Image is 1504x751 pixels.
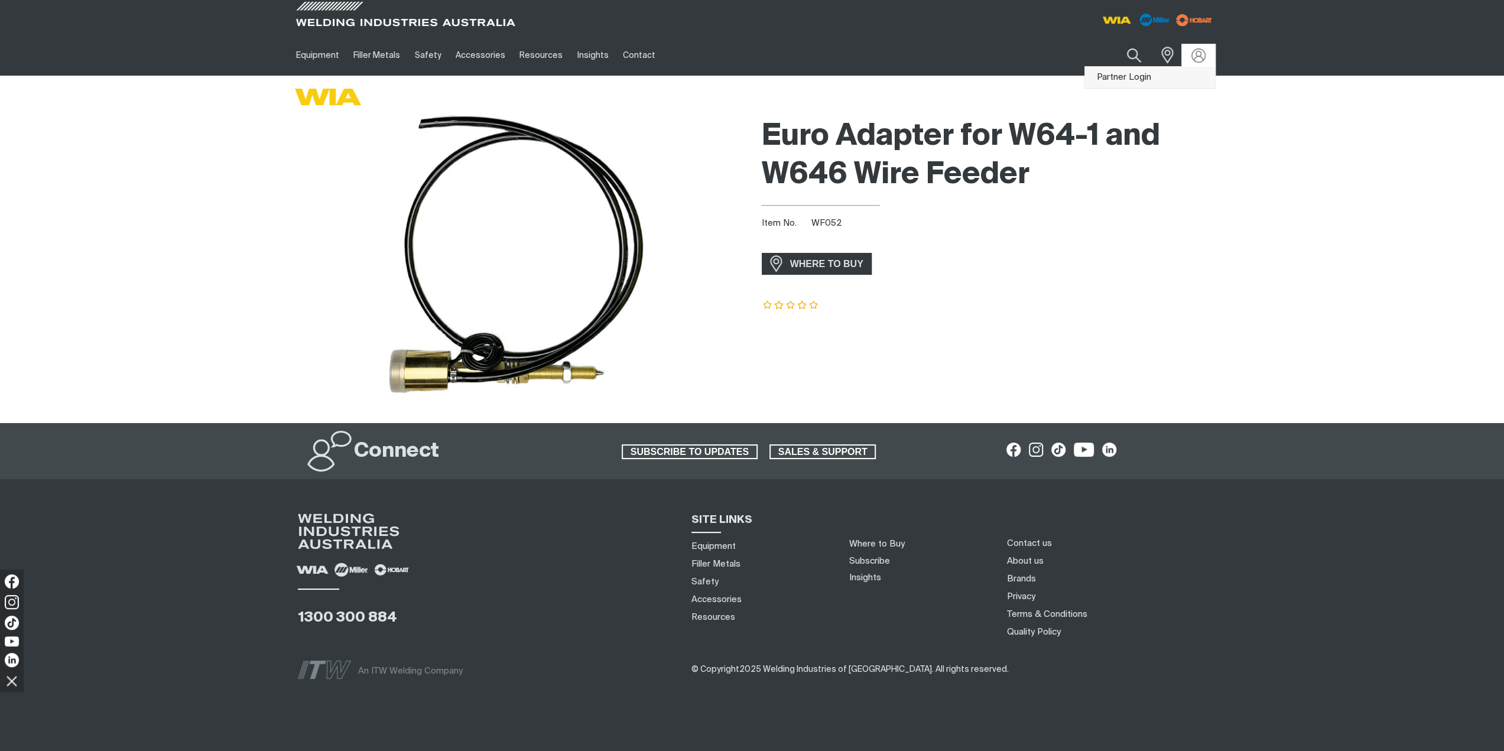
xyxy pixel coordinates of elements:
[1114,41,1154,69] button: Search products
[1006,573,1035,585] a: Brands
[1006,608,1087,620] a: Terms & Conditions
[687,537,835,626] nav: Sitemap
[5,595,19,609] img: Instagram
[354,438,439,464] h2: Connect
[5,616,19,630] img: TikTok
[358,667,463,675] span: An ITW Welding Company
[782,255,871,274] span: WHERE TO BUY
[849,573,881,582] a: Insights
[691,540,736,552] a: Equipment
[1006,555,1043,567] a: About us
[691,576,719,588] a: Safety
[1006,626,1060,638] a: Quality Policy
[849,557,890,565] a: Subscribe
[762,118,1216,194] h1: Euro Adapter for W64-1 and W646 Wire Feeder
[622,444,758,460] a: SUBSCRIBE TO UPDATES
[691,593,742,606] a: Accessories
[1002,534,1229,641] nav: Footer
[449,35,512,76] a: Accessories
[5,574,19,589] img: Facebook
[1085,67,1215,89] a: Partner Login
[1006,537,1051,550] a: Contact us
[1172,11,1216,29] img: miller
[2,671,22,691] img: hide socials
[691,665,1009,674] span: ​​​​​​​​​​​​​​​​​​ ​​​​​​
[769,444,876,460] a: SALES & SUPPORT
[5,653,19,667] img: LinkedIn
[616,35,662,76] a: Contact
[289,35,346,76] a: Equipment
[811,219,842,227] span: WF052
[369,112,662,407] img: Euro Adapter for W64/W64-1 and W66 Wire Feeders
[5,636,19,646] img: YouTube
[289,35,984,76] nav: Main
[691,515,752,525] span: SITE LINKS
[762,253,872,275] a: WHERE TO BUY
[762,301,820,310] span: Rating: {0}
[623,444,756,460] span: SUBSCRIBE TO UPDATES
[691,611,735,623] a: Resources
[771,444,875,460] span: SALES & SUPPORT
[346,35,407,76] a: Filler Metals
[1006,590,1035,603] a: Privacy
[691,558,740,570] a: Filler Metals
[570,35,615,76] a: Insights
[1099,41,1154,69] input: Product name or item number...
[849,539,905,548] a: Where to Buy
[298,610,397,625] a: 1300 300 884
[762,217,810,230] span: Item No.
[407,35,448,76] a: Safety
[691,665,1009,674] span: © Copyright 2025 Welding Industries of [GEOGRAPHIC_DATA] . All rights reserved.
[512,35,570,76] a: Resources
